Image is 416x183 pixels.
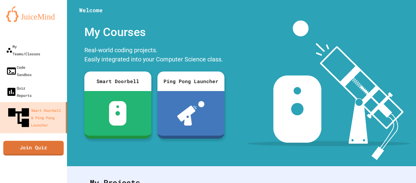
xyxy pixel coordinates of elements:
div: Smart Doorbell & Ping Pong Launcher [6,105,63,130]
div: Code Sandbox [6,64,32,78]
div: Quiz Reports [6,84,32,99]
a: Join Quiz [3,141,64,155]
div: My Courses [81,20,227,44]
div: My Teams/Classes [6,43,40,57]
img: sdb-white.svg [109,101,126,126]
img: banner-image-my-projects.png [247,20,410,160]
div: Smart Doorbell [84,71,151,91]
div: Real-world coding projects. Easily integrated into your Computer Science class. [81,44,227,67]
img: ppl-with-ball.png [177,101,204,126]
img: logo-orange.svg [6,6,61,22]
div: Ping Pong Launcher [157,71,224,91]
